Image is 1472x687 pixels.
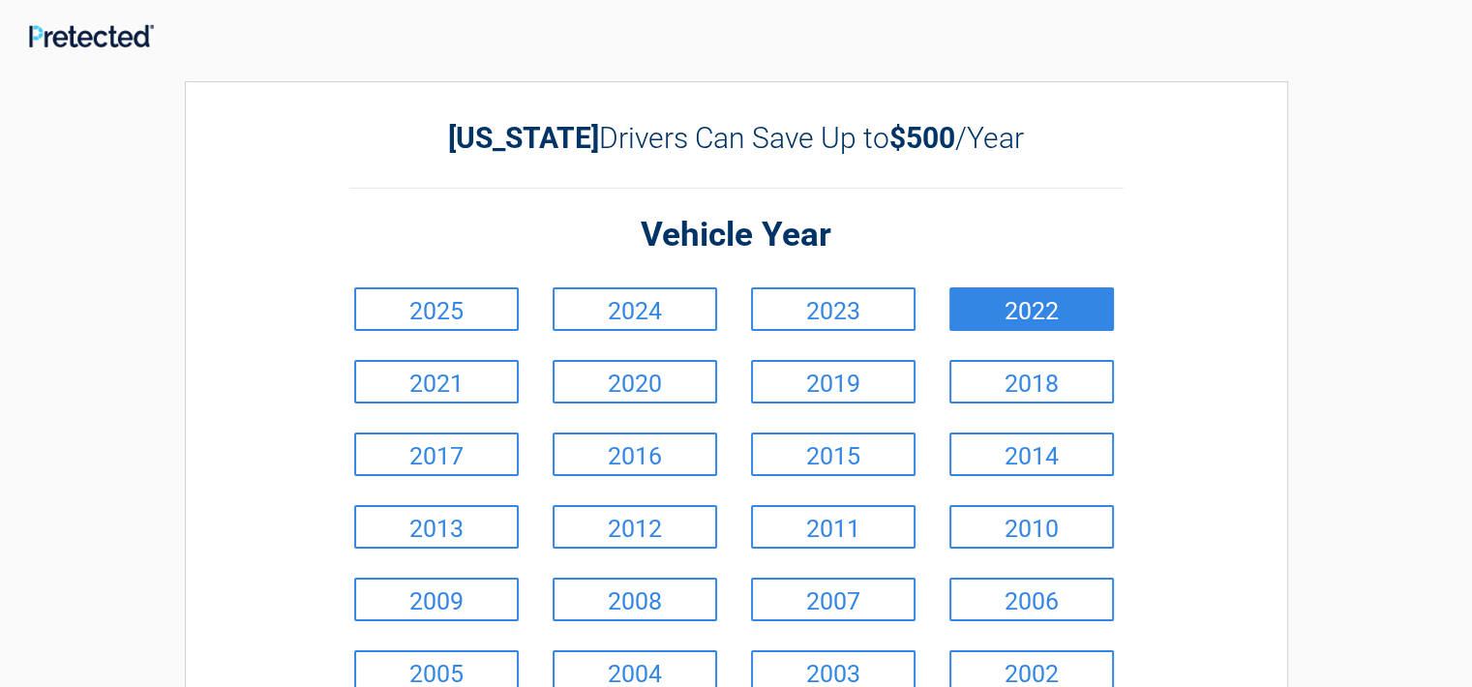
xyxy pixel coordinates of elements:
b: [US_STATE] [448,121,599,155]
a: 2012 [553,505,717,549]
a: 2017 [354,433,519,476]
a: 2020 [553,360,717,403]
b: $500 [889,121,955,155]
a: 2007 [751,578,916,621]
a: 2025 [354,287,519,331]
a: 2019 [751,360,916,403]
a: 2013 [354,505,519,549]
a: 2021 [354,360,519,403]
a: 2016 [553,433,717,476]
a: 2023 [751,287,916,331]
a: 2006 [949,578,1114,621]
a: 2015 [751,433,916,476]
a: 2011 [751,505,916,549]
a: 2022 [949,287,1114,331]
a: 2024 [553,287,717,331]
a: 2008 [553,578,717,621]
a: 2009 [354,578,519,621]
a: 2014 [949,433,1114,476]
h2: Drivers Can Save Up to /Year [349,121,1124,155]
a: 2018 [949,360,1114,403]
h2: Vehicle Year [349,213,1124,258]
img: Main Logo [29,24,154,46]
a: 2010 [949,505,1114,549]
